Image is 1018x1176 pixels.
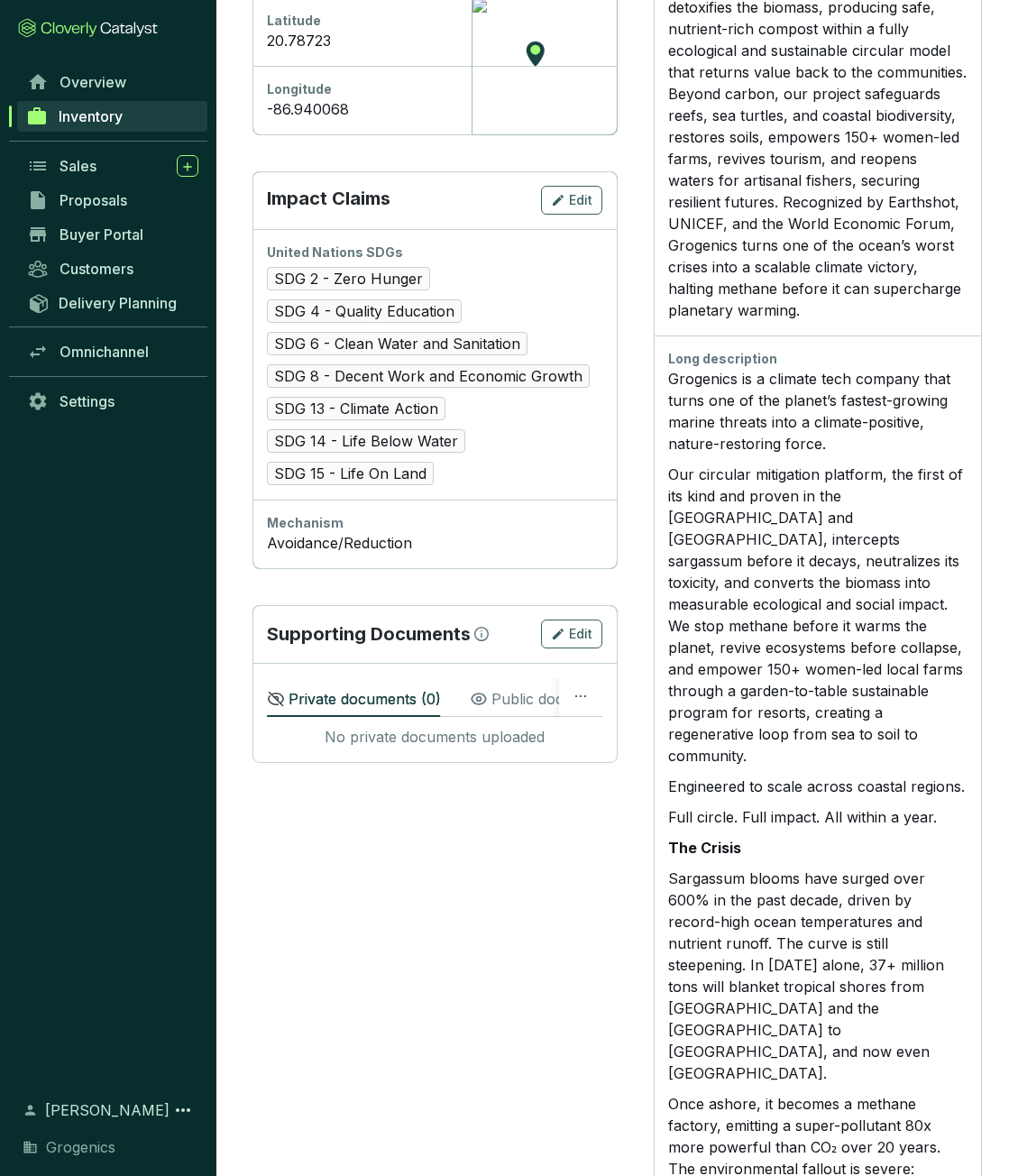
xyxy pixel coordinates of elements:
[569,625,592,643] span: Edit
[267,429,465,453] span: SDG 14 - Life Below Water
[491,688,639,710] p: Public documents ( 4 )
[267,514,602,532] div: Mechanism
[569,191,592,209] span: Edit
[541,620,602,648] button: Edit
[668,368,968,455] p: Grogenics is a climate tech company that turns one of the planet’s fastest-growing marine threats...
[18,151,207,181] a: Sales
[267,397,445,420] span: SDG 13 - Climate Action
[18,386,207,417] a: Settings
[267,30,602,51] div: 20.78723
[18,336,207,367] a: Omnichannel
[18,288,207,317] a: Delivery Planning
[289,688,441,710] p: Private documents ( 0 )
[267,12,602,30] div: Latitude
[59,294,177,312] span: Delivery Planning
[573,689,588,703] span: ellipsis
[668,776,968,797] p: Engineered to scale across coastal regions.
[267,621,471,647] p: Supporting Documents
[60,191,127,209] span: Proposals
[267,267,430,290] span: SDG 2 - Zero Hunger
[60,392,115,410] span: Settings
[267,364,590,388] span: SDG 8 - Decent Work and Economic Growth
[18,67,207,97] a: Overview
[18,253,207,284] a: Customers
[267,80,602,98] div: Longitude
[59,107,123,125] span: Inventory
[60,343,149,361] span: Omnichannel
[267,728,602,748] div: No private documents uploaded
[45,1099,170,1121] span: [PERSON_NAME]
[267,332,527,355] span: SDG 6 - Clean Water and Sanitation
[60,225,143,243] span: Buyer Portal
[668,350,968,368] div: Long description
[541,186,602,215] button: Edit
[668,839,741,857] strong: The Crisis
[60,157,96,175] span: Sales
[668,464,968,767] p: Our circular mitigation platform, the first of its kind and proven in the [GEOGRAPHIC_DATA] and [...
[60,260,133,278] span: Customers
[267,243,602,262] div: United Nations SDGs
[267,299,462,323] span: SDG 4 - Quality Education
[18,219,207,250] a: Buyer Portal
[267,462,434,485] span: SDG 15 - Life On Land
[267,532,602,554] div: Avoidance/Reduction
[18,185,207,216] a: Proposals
[46,1136,115,1158] span: Grogenics
[559,677,602,717] button: ellipsis
[17,101,207,132] a: Inventory
[267,186,390,215] p: Impact Claims
[60,73,126,91] span: Overview
[668,868,968,1084] p: Sargassum blooms have surged over 600% in the past decade, driven by record-high ocean temperatur...
[267,98,602,120] div: -86.940068
[668,806,968,828] p: Full circle. Full impact. All within a year.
